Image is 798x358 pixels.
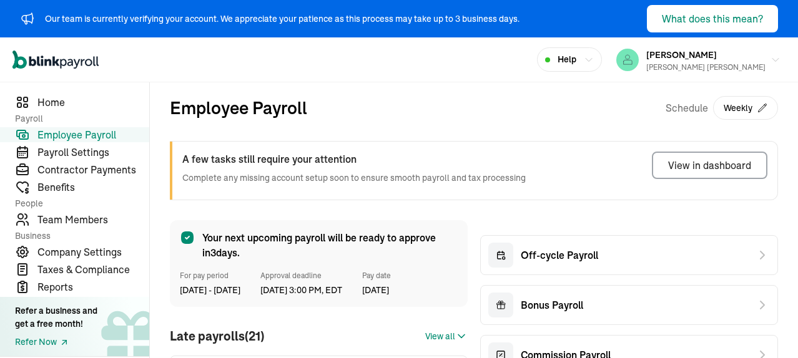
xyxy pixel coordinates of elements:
iframe: To enrich screen reader interactions, please activate Accessibility in Grammarly extension settings [736,298,798,358]
button: What does this mean? [647,5,778,32]
span: View all [425,330,455,343]
div: Schedule [666,95,778,121]
span: Payroll [15,112,142,125]
span: Home [37,95,149,110]
span: Employee Payroll [37,127,149,142]
span: For pay period [180,270,240,281]
h1: Late payrolls (21) [170,327,264,346]
nav: Global [12,42,99,78]
div: Refer a business and get a free month! [15,304,97,331]
span: Company Settings [37,244,149,259]
div: [PERSON_NAME] [PERSON_NAME] [646,62,766,73]
span: People [15,197,142,210]
div: View in dashboard [668,158,751,173]
span: Contractor Payments [37,162,149,177]
button: Help [537,47,602,72]
span: Bonus Payroll [521,298,583,312]
button: [PERSON_NAME][PERSON_NAME] [PERSON_NAME] [611,44,786,75]
button: View in dashboard [652,152,767,179]
span: Approval deadline [260,270,342,281]
button: Weekly [713,96,778,120]
span: [PERSON_NAME] [646,49,717,60]
p: Complete any missing account setup soon to ensure smooth payroll and tax processing [182,172,526,185]
span: [DATE] - [DATE] [180,284,240,297]
h3: A few tasks still require your attention [182,152,526,167]
span: Pay date [362,270,391,281]
span: [DATE] 3:00 PM, EDT [260,284,342,297]
span: Help [558,53,576,66]
span: Reports [37,279,149,294]
div: Our team is currently verifying your account. We appreciate your patience as this process may tak... [45,12,520,26]
button: View all [425,329,468,344]
span: [DATE] [362,284,391,297]
span: Team Members [37,212,149,227]
div: Chat Widget [736,298,798,358]
span: Your next upcoming payroll will be ready to approve in 3 days. [202,230,458,260]
a: Refer Now [15,336,97,349]
h2: Employee Payroll [170,95,307,121]
span: Benefits [37,180,149,195]
span: Off-cycle Payroll [521,248,598,263]
span: Payroll Settings [37,145,149,160]
div: What does this mean? [662,11,763,26]
span: Taxes & Compliance [37,262,149,277]
span: Business [15,230,142,242]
